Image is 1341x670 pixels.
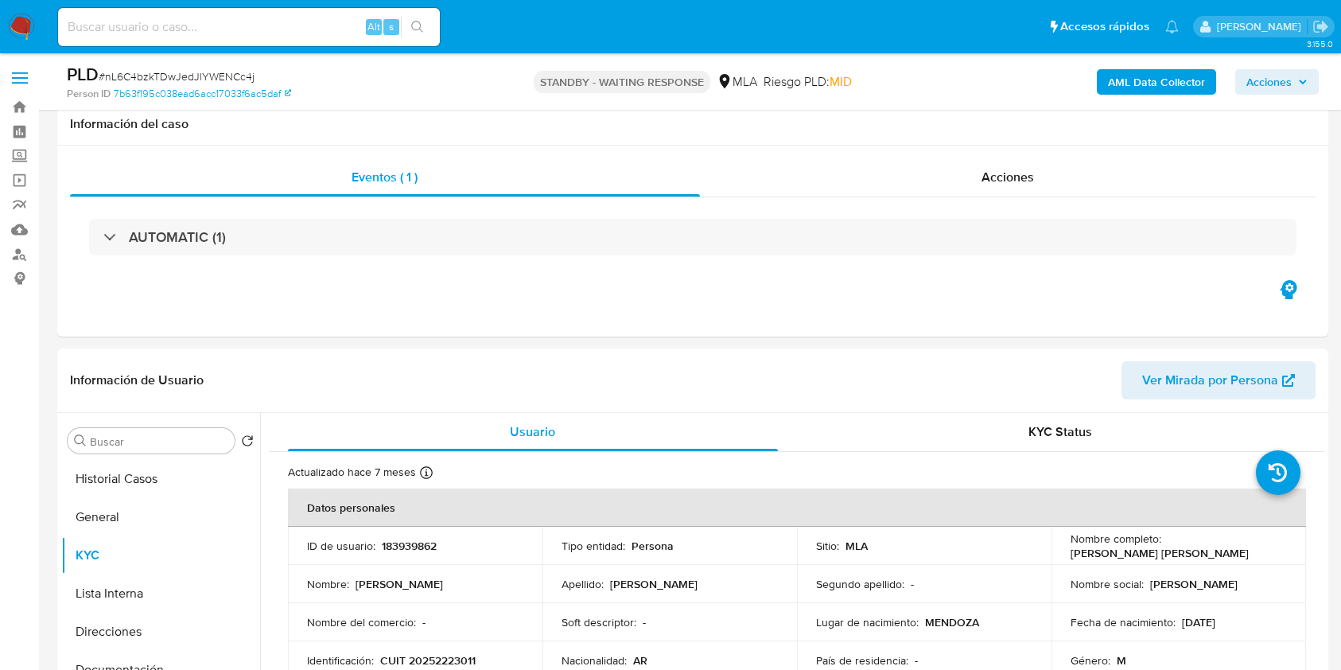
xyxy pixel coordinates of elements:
span: Acciones [981,168,1034,186]
p: Nombre : [307,577,349,591]
p: Sitio : [816,539,839,553]
p: [PERSON_NAME] [PERSON_NAME] [1071,546,1249,560]
p: [PERSON_NAME] [1150,577,1238,591]
p: M [1117,653,1126,668]
button: Volver al orden por defecto [241,434,254,452]
b: AML Data Collector [1108,69,1205,95]
a: Notificaciones [1165,20,1179,33]
p: CUIT 20252223011 [380,653,476,668]
span: Usuario [510,423,555,441]
span: Alt [367,19,380,34]
p: valentina.santellan@mercadolibre.com [1217,19,1307,34]
span: Riesgo PLD: [764,73,852,91]
p: Nombre completo : [1071,532,1161,546]
div: AUTOMATIC (1) [89,219,1296,255]
p: Nombre social : [1071,577,1144,591]
p: Persona [632,539,674,553]
span: Eventos ( 1 ) [352,168,418,186]
button: AML Data Collector [1097,69,1216,95]
h1: Información de Usuario [70,372,204,388]
p: Soft descriptor : [562,615,636,629]
b: Person ID [67,87,111,101]
span: MID [830,72,852,91]
a: 7b63f195c038ead6acc17033f6ac5daf [114,87,291,101]
a: Salir [1312,18,1329,35]
button: Ver Mirada por Persona [1121,361,1316,399]
p: Apellido : [562,577,604,591]
input: Buscar [90,434,228,449]
b: PLD [67,61,99,87]
button: General [61,498,260,536]
p: Lugar de nacimiento : [816,615,919,629]
p: [PERSON_NAME] [356,577,443,591]
span: KYC Status [1028,423,1092,441]
p: - [643,615,646,629]
button: Direcciones [61,613,260,651]
p: - [915,653,918,668]
h1: Información del caso [70,116,1316,132]
p: Actualizado hace 7 meses [288,465,416,480]
p: Identificación : [307,653,374,668]
p: Segundo apellido : [816,577,904,591]
button: search-icon [401,16,433,38]
p: País de residencia : [816,653,908,668]
p: - [911,577,914,591]
button: Historial Casos [61,460,260,498]
span: # nL6C4bzkTDwJedJlYWENCc4j [99,68,255,84]
p: Género : [1071,653,1110,668]
p: 183939862 [382,539,437,553]
p: - [422,615,426,629]
input: Buscar usuario o caso... [58,17,440,37]
p: ID de usuario : [307,539,375,553]
span: s [389,19,394,34]
p: AR [633,653,647,668]
p: [DATE] [1182,615,1215,629]
button: KYC [61,536,260,575]
p: MENDOZA [925,615,979,629]
p: Tipo entidad : [562,539,625,553]
button: Acciones [1235,69,1319,95]
span: Acciones [1246,69,1292,95]
button: Lista Interna [61,575,260,613]
p: Nacionalidad : [562,653,627,668]
p: Fecha de nacimiento : [1071,615,1176,629]
h3: AUTOMATIC (1) [129,228,226,246]
p: STANDBY - WAITING RESPONSE [534,71,710,93]
p: MLA [845,539,868,553]
span: Accesos rápidos [1060,18,1149,35]
p: Nombre del comercio : [307,615,416,629]
button: Buscar [74,434,87,447]
span: Ver Mirada por Persona [1142,361,1278,399]
th: Datos personales [288,489,1306,527]
div: MLA [717,73,757,91]
p: [PERSON_NAME] [610,577,698,591]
